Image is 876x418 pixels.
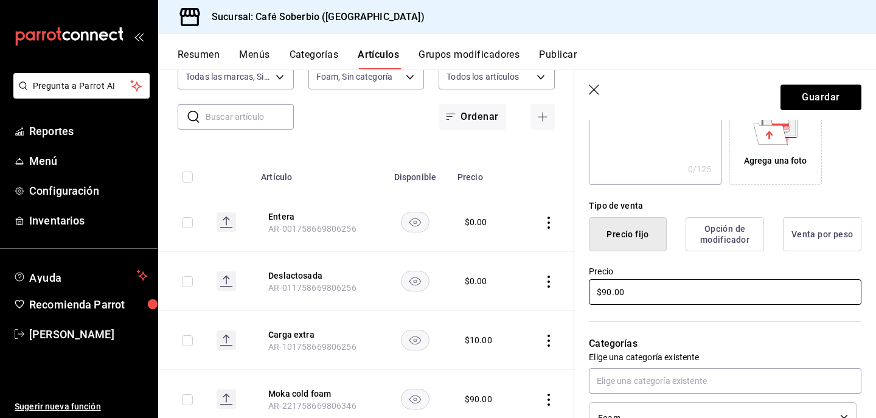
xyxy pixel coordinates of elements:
button: actions [543,217,555,229]
button: edit-product-location [268,270,366,282]
input: Buscar artículo [206,105,294,129]
span: Configuración [29,183,148,199]
button: Ordenar [439,104,506,130]
button: Menús [239,49,269,69]
span: Ayuda [29,268,132,283]
p: Categorías [589,336,861,351]
span: Foam, Sin categoría [316,71,393,83]
div: $ 10.00 [465,334,492,346]
span: Pregunta a Parrot AI [33,80,131,92]
div: $ 0.00 [465,275,487,287]
th: Artículo [254,154,380,193]
button: Resumen [178,49,220,69]
div: Agrega una foto [732,96,819,182]
h3: Sucursal: Café Soberbio ([GEOGRAPHIC_DATA]) [202,10,425,24]
a: Pregunta a Parrot AI [9,88,150,101]
button: Opción de modificador [686,217,764,251]
button: Venta por peso [783,217,861,251]
button: edit-product-location [268,211,366,223]
span: AR-221758669806346 [268,401,356,411]
div: Tipo de venta [589,200,861,212]
button: open_drawer_menu [134,32,144,41]
button: availability-product [401,389,429,409]
th: Precio [450,154,518,193]
button: availability-product [401,271,429,291]
button: Pregunta a Parrot AI [13,73,150,99]
span: Sugerir nueva función [15,400,148,413]
span: Todos los artículos [447,71,519,83]
span: AR-001758669806256 [268,224,356,234]
th: Disponible [380,154,450,193]
button: Publicar [539,49,577,69]
button: Categorías [290,49,339,69]
button: Precio fijo [589,217,667,251]
div: $ 0.00 [465,216,487,228]
span: Menú [29,153,148,169]
div: Agrega una foto [744,155,807,167]
div: 0 /125 [688,163,712,175]
button: Guardar [780,85,861,110]
button: edit-product-location [268,329,366,341]
button: actions [543,335,555,347]
button: availability-product [401,212,429,232]
span: AR-101758669806256 [268,342,356,352]
span: Inventarios [29,212,148,229]
span: [PERSON_NAME] [29,326,148,343]
span: AR-011758669806256 [268,283,356,293]
button: actions [543,394,555,406]
button: edit-product-location [268,388,366,400]
span: Reportes [29,123,148,139]
button: Grupos modificadores [419,49,520,69]
span: Todas las marcas, Sin marca [186,71,271,83]
p: Elige una categoría existente [589,351,861,363]
button: actions [543,276,555,288]
label: Precio [589,267,861,276]
div: $ 90.00 [465,393,492,405]
input: $0.00 [589,279,861,305]
button: Artículos [358,49,399,69]
span: Recomienda Parrot [29,296,148,313]
button: availability-product [401,330,429,350]
input: Elige una categoría existente [589,368,861,394]
div: navigation tabs [178,49,876,69]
